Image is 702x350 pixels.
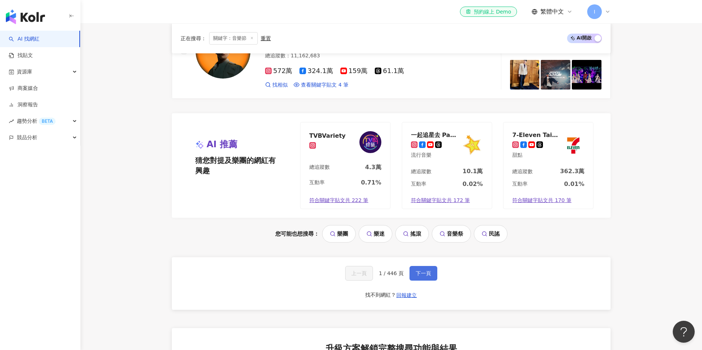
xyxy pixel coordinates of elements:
a: searchAI 找網紅 [9,35,39,43]
div: 互動率 [411,180,426,188]
div: 10.1萬 [463,167,483,175]
div: TVBVariety [309,132,346,139]
a: 找相似 [265,81,288,89]
a: 搖滾 [395,225,429,243]
button: 回報建立 [396,289,417,301]
a: 洞察報告 [9,101,38,109]
img: post-image [510,60,540,90]
span: 資源庫 [17,64,32,80]
a: 音樂祭 [432,225,471,243]
div: 重置 [261,35,271,41]
div: BETA [39,118,56,125]
a: 樂團 [322,225,356,243]
div: 總追蹤數 [309,164,330,171]
img: post-image [541,60,570,90]
div: 0.01% [564,180,585,188]
span: rise [9,119,14,124]
span: 猜您對提及樂團的網紅有興趣 [195,155,280,176]
div: 總追蹤數 [512,168,533,175]
span: 關鍵字：音樂節 [209,32,258,45]
img: post-image [572,60,601,90]
a: 商案媒合 [9,85,38,92]
a: 一起追星去 Party Star Media流行音樂KOL Avatar總追蹤數10.1萬互動率0.02%符合關鍵字貼文共 172 筆 [402,122,492,209]
span: 正在搜尋 ： [181,35,206,41]
a: 符合關鍵字貼文共 172 筆 [402,193,492,209]
a: 找貼文 [9,52,33,59]
span: 趨勢分析 [17,113,56,129]
img: KOL Avatar [562,134,584,156]
span: I [594,8,595,16]
span: 324.1萬 [299,67,333,75]
a: 符合關鍵字貼文共 222 筆 [301,193,390,209]
span: 回報建立 [396,292,417,298]
span: AI 推薦 [207,138,237,151]
div: 0.02% [463,180,483,188]
span: 572萬 [265,67,292,75]
a: 符合關鍵字貼文共 170 筆 [503,193,593,209]
button: 下一頁 [409,266,437,281]
div: 362.3萬 [560,167,585,175]
a: 7-Eleven Taiwan甜點KOL Avatar總追蹤數362.3萬互動率0.01%符合關鍵字貼文共 170 筆 [503,122,593,209]
div: 甜點 [512,152,560,159]
span: 符合關鍵字貼文共 172 筆 [411,197,470,204]
div: 互動率 [309,179,325,186]
div: 預約線上 Demo [466,8,511,15]
button: 上一頁 [345,266,373,281]
a: 預約線上 Demo [460,7,517,17]
a: 樂迷 [359,225,392,243]
div: 7-Eleven Taiwan [512,131,560,138]
iframe: Help Scout Beacon - Open [673,321,695,343]
span: 符合關鍵字貼文共 222 筆 [309,197,369,204]
a: 查看關鍵字貼文 4 筆 [294,81,348,89]
span: 61.1萬 [375,67,404,75]
div: 您可能也想搜尋： [172,225,611,243]
span: 159萬 [340,67,367,75]
div: 找不到網紅？ [365,292,396,299]
img: KOL Avatar [461,134,483,156]
a: 民謠 [474,225,507,243]
span: 競品分析 [17,129,37,146]
div: 流行音樂 [411,152,458,159]
div: 互動率 [512,180,528,188]
span: 1 / 446 頁 [379,270,404,276]
span: 符合關鍵字貼文共 170 筆 [512,197,571,204]
div: 總追蹤數 ： 11,162,683 [265,52,469,60]
div: 0.71% [361,179,381,187]
span: 下一頁 [416,270,431,276]
div: 一起追星去 Party Star Media [411,131,458,138]
div: 總追蹤數 [411,168,431,175]
img: KOL Avatar [359,131,381,153]
div: 4.3萬 [365,163,381,171]
img: logo [6,9,45,24]
a: TVBVarietyKOL Avatar總追蹤數4.3萬互動率0.71%符合關鍵字貼文共 222 筆 [300,122,390,209]
span: 查看關鍵字貼文 4 筆 [301,81,348,89]
span: 繁體中文 [540,8,564,16]
span: 找相似 [272,81,288,89]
